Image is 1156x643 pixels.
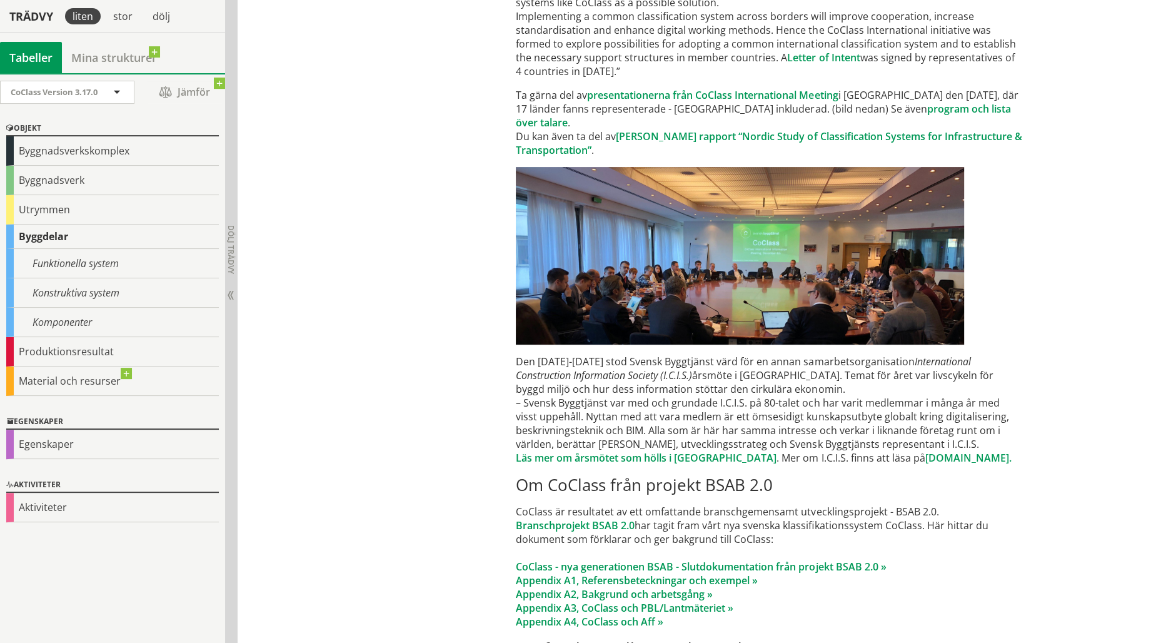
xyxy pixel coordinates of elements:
[3,9,60,23] div: Trädvy
[6,478,219,493] div: Aktiviteter
[516,88,1022,157] p: Ta gärna del av i [GEOGRAPHIC_DATA] den [DATE], där 17 länder fanns representerade - [GEOGRAPHIC_...
[516,102,1010,129] a: program och lista över talare
[6,121,219,136] div: Objekt
[516,560,886,574] a: CoClass - nya generationen BSAB - Slutdokumentation från projekt BSAB 2.0 »
[587,88,838,102] a: presentationerna från CoClass International Meeting
[516,355,970,382] em: International Construction Information Society (I.C.I.S.)
[6,225,219,249] div: Byggdelar
[516,574,758,587] a: Appendix A1, Referensbeteckningar och exempel »
[6,430,219,459] div: Egenskaper
[516,475,1022,495] h2: Om CoClass från projekt BSAB 2.0
[787,51,860,64] a: Letter of Intent
[6,166,219,195] div: Byggnadsverk
[516,615,663,629] a: Appendix A4, CoClass och Aff »
[62,42,166,73] a: Mina strukturer
[516,355,1022,465] p: Den [DATE]-[DATE] stod Svensk Byggtjänst värd för en annan samarbetsorganisation årsmöte i [GEOGR...
[6,195,219,225] div: Utrymmen
[106,8,140,24] div: stor
[65,8,101,24] div: liten
[516,505,1022,629] p: CoClass är resultatet av ett omfattande branschgemensamt utvecklingsprojekt - BSAB 2.0. har tagit...
[147,81,222,103] span: Jämför
[516,601,733,615] a: Appendix A3, CoClass och PBL/Lantmäteriet »
[145,8,178,24] div: dölj
[6,308,219,337] div: Komponenter
[6,136,219,166] div: Byggnadsverkskomplex
[6,493,219,522] div: Aktiviteter
[516,519,635,532] a: Branschprojekt BSAB 2.0
[11,86,98,98] span: CoClass Version 3.17.0
[6,249,219,278] div: Funktionella system
[6,367,219,396] div: Material och resurser
[925,451,1011,465] a: [DOMAIN_NAME].
[226,225,236,274] span: Dölj trädvy
[6,278,219,308] div: Konstruktiva system
[6,415,219,430] div: Egenskaper
[516,587,713,601] a: Appendix A2, Bakgrund och arbetsgång »
[6,337,219,367] div: Produktionsresultat
[516,167,964,345] img: CoClassInternationalMeetingBrussels2019-12-04_All_besk.jpg
[516,129,1022,157] a: [PERSON_NAME] rapport “Nordic Study of Classification Systems for Infrastructure & Transportation”
[516,451,777,465] a: Läs mer om årsmötet som hölls i [GEOGRAPHIC_DATA]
